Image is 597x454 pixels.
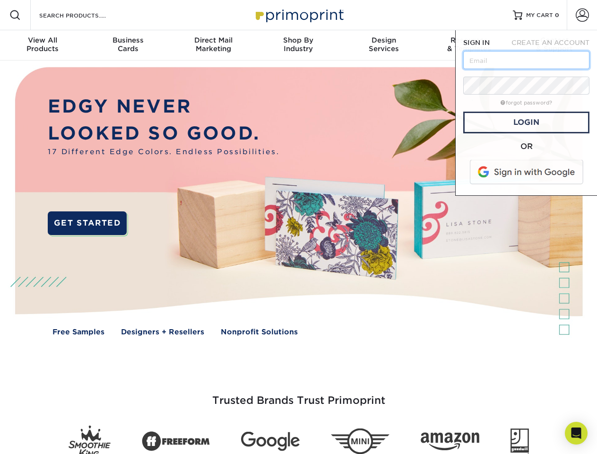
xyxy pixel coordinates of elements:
[511,39,589,46] span: CREATE AN ACCOUNT
[48,120,279,147] p: LOOKED SO GOOD.
[421,433,479,451] img: Amazon
[52,327,104,338] a: Free Samples
[463,112,589,133] a: Login
[341,36,426,53] div: Services
[48,93,279,120] p: EDGY NEVER
[121,327,204,338] a: Designers + Resellers
[241,432,300,451] img: Google
[426,36,511,44] span: Resources
[463,39,490,46] span: SIGN IN
[256,30,341,61] a: Shop ByIndustry
[501,100,552,106] a: forgot password?
[22,372,575,418] h3: Trusted Brands Trust Primoprint
[426,30,511,61] a: Resources& Templates
[48,211,127,235] a: GET STARTED
[510,428,529,454] img: Goodwill
[256,36,341,44] span: Shop By
[251,5,346,25] img: Primoprint
[171,36,256,44] span: Direct Mail
[463,51,589,69] input: Email
[565,422,588,445] div: Open Intercom Messenger
[85,30,170,61] a: BusinessCards
[171,36,256,53] div: Marketing
[171,30,256,61] a: Direct MailMarketing
[256,36,341,53] div: Industry
[341,36,426,44] span: Design
[463,141,589,152] div: OR
[555,12,559,18] span: 0
[426,36,511,53] div: & Templates
[341,30,426,61] a: DesignServices
[48,147,279,157] span: 17 Different Edge Colors. Endless Possibilities.
[85,36,170,53] div: Cards
[85,36,170,44] span: Business
[38,9,130,21] input: SEARCH PRODUCTS.....
[526,11,553,19] span: MY CART
[221,327,298,338] a: Nonprofit Solutions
